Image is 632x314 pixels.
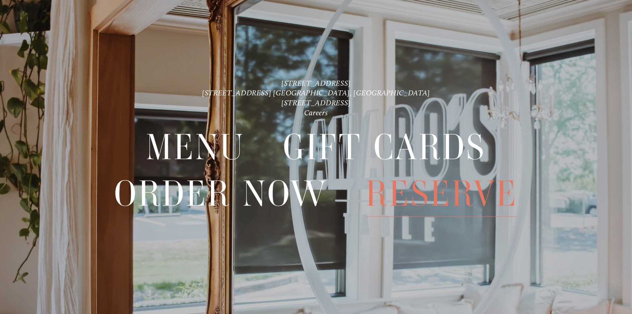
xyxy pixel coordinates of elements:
a: Menu [146,125,245,170]
a: [STREET_ADDRESS] [281,79,351,88]
a: Gift Cards [283,125,486,170]
a: Reserve [366,171,518,216]
a: Careers [304,108,328,117]
a: [STREET_ADDRESS] [GEOGRAPHIC_DATA], [GEOGRAPHIC_DATA] [202,88,430,97]
a: Order Now [114,171,327,216]
a: [STREET_ADDRESS] [281,98,351,107]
